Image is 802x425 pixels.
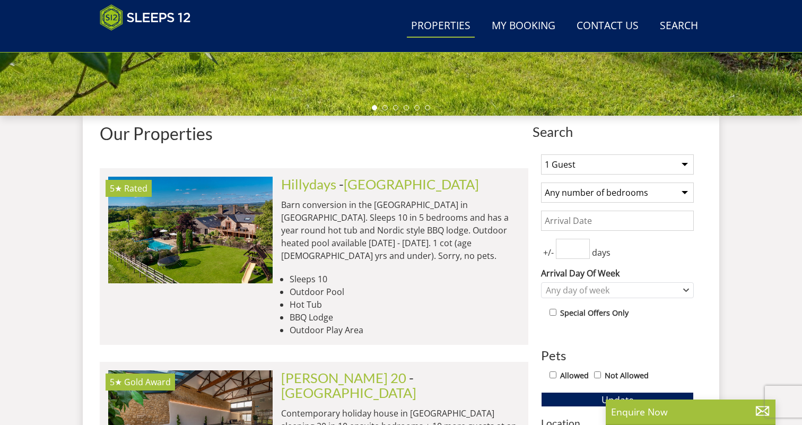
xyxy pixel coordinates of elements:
span: Hillydays has a 5 star rating under the Quality in Tourism Scheme [110,183,122,194]
span: Churchill 20 has a 5 star rating under the Quality in Tourism Scheme [110,376,122,388]
img: Sleeps 12 [100,4,191,31]
a: Search [656,14,702,38]
h3: Pets [541,349,694,362]
span: Churchill 20 has been awarded a Gold Award by Visit England [124,376,171,388]
span: days [590,246,613,259]
label: Allowed [560,370,589,381]
label: Arrival Day Of Week [541,267,694,280]
li: BBQ Lodge [290,311,520,324]
iframe: Customer reviews powered by Trustpilot [94,37,206,46]
input: Arrival Date [541,211,694,231]
h1: Our Properties [100,124,528,143]
a: Contact Us [572,14,643,38]
label: Special Offers Only [560,307,629,319]
span: Search [533,124,702,139]
p: Barn conversion in the [GEOGRAPHIC_DATA] in [GEOGRAPHIC_DATA]. Sleeps 10 in 5 bedrooms and has a ... [281,198,520,262]
a: [PERSON_NAME] 20 [281,370,406,386]
p: Enquire Now [611,405,770,419]
button: Update [541,392,694,407]
span: Rated [124,183,147,194]
a: [GEOGRAPHIC_DATA] [344,176,479,192]
a: Properties [407,14,475,38]
label: Not Allowed [605,370,649,381]
span: - [281,370,416,401]
img: hillydays-holiday-home-accommodation-devon-sleeping-10.original.jpg [108,177,273,283]
span: +/- [541,246,556,259]
a: Hillydays [281,176,336,192]
li: Outdoor Pool [290,285,520,298]
a: [GEOGRAPHIC_DATA] [281,385,416,401]
li: Sleeps 10 [290,273,520,285]
div: Combobox [541,282,694,298]
a: 5★ Rated [108,177,273,283]
span: - [339,176,479,192]
li: Outdoor Play Area [290,324,520,336]
li: Hot Tub [290,298,520,311]
div: Any day of week [543,284,681,296]
span: Update [601,393,634,406]
a: My Booking [487,14,560,38]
